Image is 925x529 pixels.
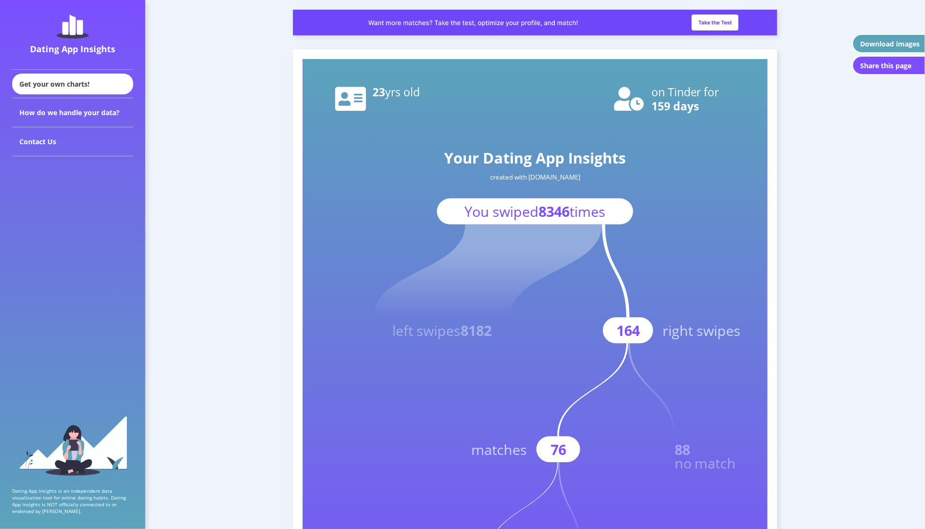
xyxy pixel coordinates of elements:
text: Your Dating App Insights [445,148,626,168]
img: roast_slim_banner.a2e79667.png [293,10,777,35]
text: 88 [675,440,690,459]
text: matches [472,440,527,459]
text: 159 days [651,98,699,114]
tspan: yrs old [385,84,420,100]
img: dating-app-insights-logo.5abe6921.svg [57,15,89,39]
div: Download images [861,39,920,48]
text: You swiped [465,202,606,221]
text: 164 [617,321,640,340]
div: Share this page [861,61,912,70]
div: Dating App Insights [15,43,131,55]
text: 23 [372,84,420,100]
text: left swipes [393,321,492,340]
button: Download images [852,34,925,53]
tspan: 8346 [539,202,570,221]
text: created with [DOMAIN_NAME] [490,173,580,182]
div: How do we handle your data? [12,98,133,127]
text: no match [675,454,736,473]
div: Contact Us [12,127,133,156]
text: right swipes [663,321,740,340]
tspan: times [570,202,606,221]
text: on Tinder for [651,84,720,100]
p: Dating App Insights is an independent data visualization tool for online dating habits. Dating Ap... [12,487,133,514]
text: 76 [551,440,566,459]
img: sidebar_girl.91b9467e.svg [18,415,127,476]
div: Get your own charts! [12,74,133,94]
button: Share this page [852,56,925,75]
tspan: 8182 [461,321,492,340]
